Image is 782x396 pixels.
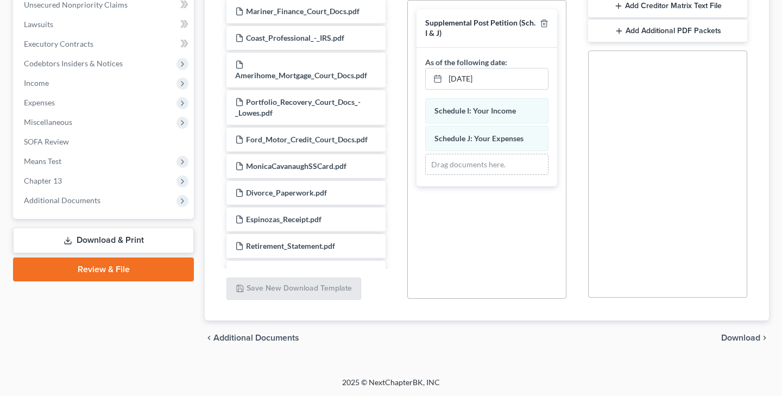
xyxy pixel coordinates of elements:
[24,176,62,185] span: Chapter 13
[24,117,72,127] span: Miscellaneous
[246,268,344,277] span: Wage_and_Earning_2023.pdf
[13,257,194,281] a: Review & File
[24,156,61,166] span: Means Test
[246,33,344,42] span: Coast_Professional_-_IRS.pdf
[24,20,53,29] span: Lawsuits
[426,68,548,89] a: [DATE]
[24,98,55,107] span: Expenses
[235,71,367,80] span: Amerihome_Mortgage_Court_Docs.pdf
[13,228,194,253] a: Download & Print
[24,196,100,205] span: Additional Documents
[721,334,760,342] span: Download
[425,154,548,175] div: Drag documents here.
[246,215,321,224] span: Espinozas_Receipt.pdf
[235,97,361,117] span: Portfolio_Recovery_Court_Docs_-_Lowes.pdf
[246,161,346,171] span: MonicaCavanaughSSCard.pdf
[246,188,327,197] span: Divorce_Paperwork.pdf
[205,334,213,342] i: chevron_left
[760,334,769,342] i: chevron_right
[434,134,524,143] span: Schedule J: Your Expenses
[425,56,507,68] label: As of the following date:
[15,34,194,54] a: Executory Contracts
[425,18,535,38] div: Supplemental Post Petition (Sch. I & J)
[24,137,69,146] span: SOFA Review
[205,334,299,342] a: chevron_left Additional Documents
[246,241,335,250] span: Retirement_Statement.pdf
[588,20,747,42] button: Add Additional PDF Packets
[721,334,769,342] button: Download chevron_right
[24,39,93,48] span: Executory Contracts
[246,7,360,16] span: Mariner_Finance_Court_Docs.pdf
[213,334,299,342] span: Additional Documents
[226,278,361,300] button: Save New Download Template
[24,59,123,68] span: Codebtors Insiders & Notices
[15,15,194,34] a: Lawsuits
[434,106,516,115] span: Schedule I: Your Income
[15,132,194,152] a: SOFA Review
[246,135,368,144] span: Ford_Motor_Credit_Court_Docs.pdf
[24,78,49,87] span: Income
